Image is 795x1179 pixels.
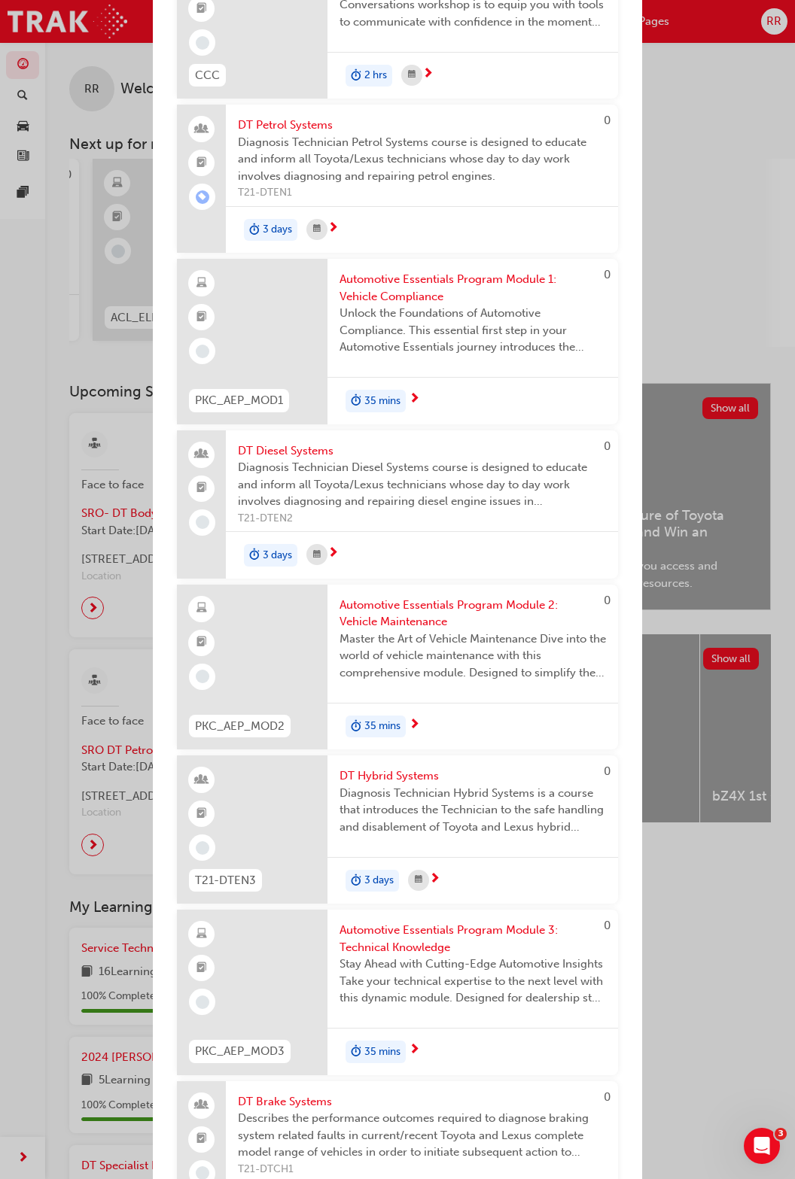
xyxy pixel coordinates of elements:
a: 0PKC_AEP_MOD1Automotive Essentials Program Module 1: Vehicle ComplianceUnlock the Foundations of ... [177,259,618,424]
span: 3 days [364,872,394,889]
span: 0 [604,764,611,778]
span: Unlock the Foundations of Automotive Compliance. This essential first step in your Automotive Ess... [340,305,606,356]
span: 35 mins [364,393,401,410]
span: duration-icon [351,717,361,737]
span: T21-DTEN3 [195,872,256,889]
span: T21-DTCH1 [238,1161,606,1178]
span: Diagnosis Technician Hybrid Systems is a course that introduces the Technician to the safe handli... [340,785,606,836]
span: duration-icon [249,220,260,240]
span: Automotive Essentials Program Module 3: Technical Knowledge [340,922,606,956]
span: 0 [604,919,611,932]
span: learningRecordVerb_ENROLL-icon [196,190,209,204]
span: next-icon [327,222,339,235]
span: T21-DTEN1 [238,184,606,202]
span: calendar-icon [313,545,321,564]
span: 35 mins [364,718,401,735]
span: duration-icon [351,391,361,411]
span: DT Petrol Systems [238,117,606,134]
iframe: Intercom live chat [744,1128,780,1164]
span: PKC_AEP_MOD2 [195,718,285,735]
span: 0 [604,114,611,127]
span: 0 [604,1090,611,1104]
span: duration-icon [351,66,361,86]
span: DT Brake Systems [238,1093,606,1111]
span: 3 [775,1128,787,1140]
span: learningResourceType_ELEARNING-icon [196,274,207,293]
span: 3 days [263,547,292,564]
span: learningResourceType_ELEARNING-icon [196,925,207,944]
a: 0PKC_AEP_MOD3Automotive Essentials Program Module 3: Technical KnowledgeStay Ahead with Cutting-E... [177,910,618,1075]
span: DT Diesel Systems [238,442,606,460]
span: booktick-icon [196,479,207,498]
span: duration-icon [351,871,361,891]
span: people-icon [196,120,207,139]
span: Describes the performance outcomes required to diagnose braking system related faults in current/... [238,1110,606,1161]
span: Automotive Essentials Program Module 2: Vehicle Maintenance [340,597,606,631]
span: DT Hybrid Systems [340,767,606,785]
span: learningRecordVerb_NONE-icon [196,515,209,529]
span: learningRecordVerb_NONE-icon [196,36,209,50]
span: calendar-icon [408,65,416,84]
span: Diagnosis Technician Diesel Systems course is designed to educate and inform all Toyota/Lexus tec... [238,459,606,510]
a: 0T21-DTEN3DT Hybrid SystemsDiagnosis Technician Hybrid Systems is a course that introduces the Te... [177,755,618,904]
a: 0DT Diesel SystemsDiagnosis Technician Diesel Systems course is designed to educate and inform al... [177,430,618,579]
span: booktick-icon [196,633,207,652]
span: T21-DTEN2 [238,510,606,527]
span: CCC [195,67,220,84]
span: Automotive Essentials Program Module 1: Vehicle Compliance [340,271,606,305]
span: next-icon [409,719,420,732]
span: learningResourceType_INSTRUCTOR_LED-icon [196,770,207,790]
span: next-icon [422,68,434,81]
span: duration-icon [249,545,260,565]
span: 2 hrs [364,67,387,84]
span: PKC_AEP_MOD3 [195,1043,285,1060]
span: people-icon [196,445,207,464]
span: 0 [604,439,611,453]
span: people-icon [196,1095,207,1115]
span: calendar-icon [415,871,422,889]
span: next-icon [409,393,420,406]
a: 0PKC_AEP_MOD2Automotive Essentials Program Module 2: Vehicle MaintenanceMaster the Art of Vehicle... [177,585,618,750]
span: booktick-icon [196,959,207,978]
span: booktick-icon [196,153,207,173]
span: learningRecordVerb_NONE-icon [196,841,209,855]
span: 3 days [263,221,292,239]
span: learningRecordVerb_NONE-icon [196,670,209,683]
span: learningResourceType_ELEARNING-icon [196,599,207,618]
span: duration-icon [351,1042,361,1062]
span: 0 [604,268,611,281]
span: next-icon [409,1044,420,1057]
span: PKC_AEP_MOD1 [195,392,283,409]
span: learningRecordVerb_NONE-icon [196,345,209,358]
span: next-icon [429,873,440,886]
a: 0DT Petrol SystemsDiagnosis Technician Petrol Systems course is designed to educate and inform al... [177,105,618,253]
span: 0 [604,594,611,607]
span: booktick-icon [196,308,207,327]
span: booktick-icon [196,1129,207,1149]
span: booktick-icon [196,804,207,824]
span: Stay Ahead with Cutting-Edge Automotive Insights Take your technical expertise to the next level ... [340,956,606,1007]
span: calendar-icon [313,220,321,239]
span: learningRecordVerb_NONE-icon [196,995,209,1009]
span: Diagnosis Technician Petrol Systems course is designed to educate and inform all Toyota/Lexus tec... [238,134,606,185]
span: 35 mins [364,1044,401,1061]
span: Master the Art of Vehicle Maintenance Dive into the world of vehicle maintenance with this compre... [340,631,606,682]
span: next-icon [327,547,339,561]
